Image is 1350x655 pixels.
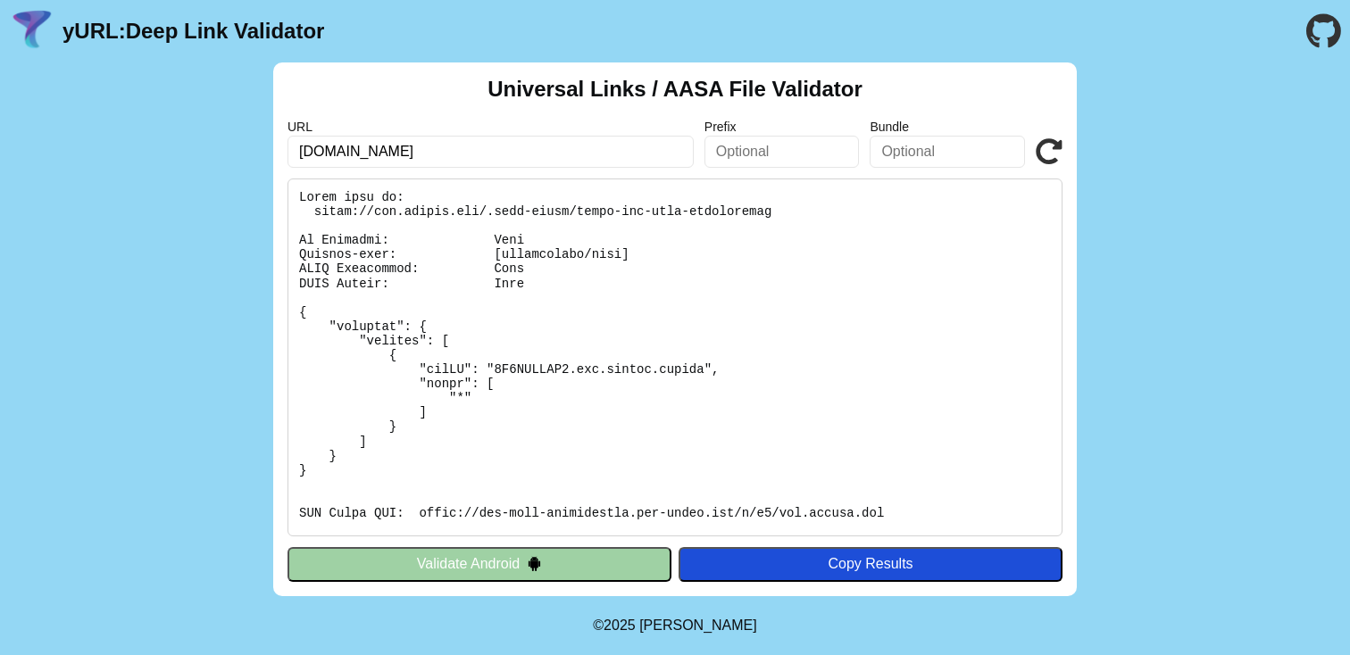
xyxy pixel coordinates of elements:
footer: © [593,596,756,655]
button: Copy Results [679,547,1062,581]
a: Michael Ibragimchayev's Personal Site [639,618,757,633]
h2: Universal Links / AASA File Validator [487,77,862,102]
pre: Lorem ipsu do: sitam://con.adipis.eli/.sedd-eiusm/tempo-inc-utla-etdoloremag Al Enimadmi: Veni Qu... [287,178,1062,536]
input: Required [287,136,694,168]
img: yURL Logo [9,8,55,54]
img: droidIcon.svg [527,556,542,571]
label: Bundle [870,120,1025,134]
input: Optional [870,136,1025,168]
span: 2025 [604,618,636,633]
label: URL [287,120,694,134]
a: yURL:Deep Link Validator [62,19,324,44]
label: Prefix [704,120,860,134]
div: Copy Results [687,556,1054,572]
input: Optional [704,136,860,168]
button: Validate Android [287,547,671,581]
